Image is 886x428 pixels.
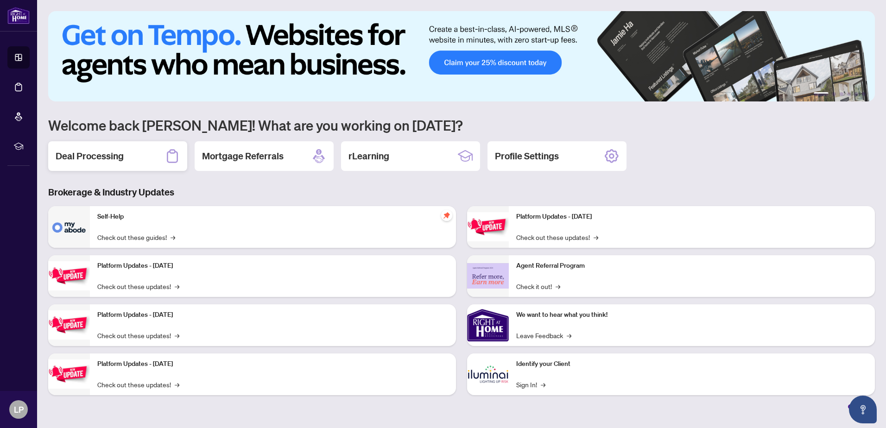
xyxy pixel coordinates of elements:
[840,92,843,96] button: 3
[467,353,509,395] img: Identify your Client
[516,212,867,222] p: Platform Updates - [DATE]
[202,150,284,163] h2: Mortgage Referrals
[516,232,598,242] a: Check out these updates!→
[7,7,30,24] img: logo
[516,281,560,291] a: Check it out!→
[48,186,875,199] h3: Brokerage & Industry Updates
[814,92,829,96] button: 1
[849,396,877,423] button: Open asap
[854,92,858,96] button: 5
[467,212,509,241] img: Platform Updates - June 23, 2025
[594,232,598,242] span: →
[832,92,836,96] button: 2
[97,310,449,320] p: Platform Updates - [DATE]
[97,232,175,242] a: Check out these guides!→
[97,359,449,369] p: Platform Updates - [DATE]
[175,330,179,340] span: →
[48,359,90,389] img: Platform Updates - July 8, 2025
[495,150,559,163] h2: Profile Settings
[516,261,867,271] p: Agent Referral Program
[97,281,179,291] a: Check out these updates!→
[56,150,124,163] h2: Deal Processing
[48,310,90,340] img: Platform Updates - July 21, 2025
[467,263,509,289] img: Agent Referral Program
[516,330,571,340] a: Leave Feedback→
[48,206,90,248] img: Self-Help
[14,403,24,416] span: LP
[847,92,851,96] button: 4
[97,261,449,271] p: Platform Updates - [DATE]
[48,261,90,290] img: Platform Updates - September 16, 2025
[467,304,509,346] img: We want to hear what you think!
[48,116,875,134] h1: Welcome back [PERSON_NAME]! What are you working on [DATE]?
[48,11,875,101] img: Slide 0
[516,310,867,320] p: We want to hear what you think!
[516,379,545,390] a: Sign In!→
[441,210,452,221] span: pushpin
[175,379,179,390] span: →
[516,359,867,369] p: Identify your Client
[556,281,560,291] span: →
[567,330,571,340] span: →
[862,92,866,96] button: 6
[97,330,179,340] a: Check out these updates!→
[97,379,179,390] a: Check out these updates!→
[348,150,389,163] h2: rLearning
[97,212,449,222] p: Self-Help
[171,232,175,242] span: →
[541,379,545,390] span: →
[175,281,179,291] span: →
